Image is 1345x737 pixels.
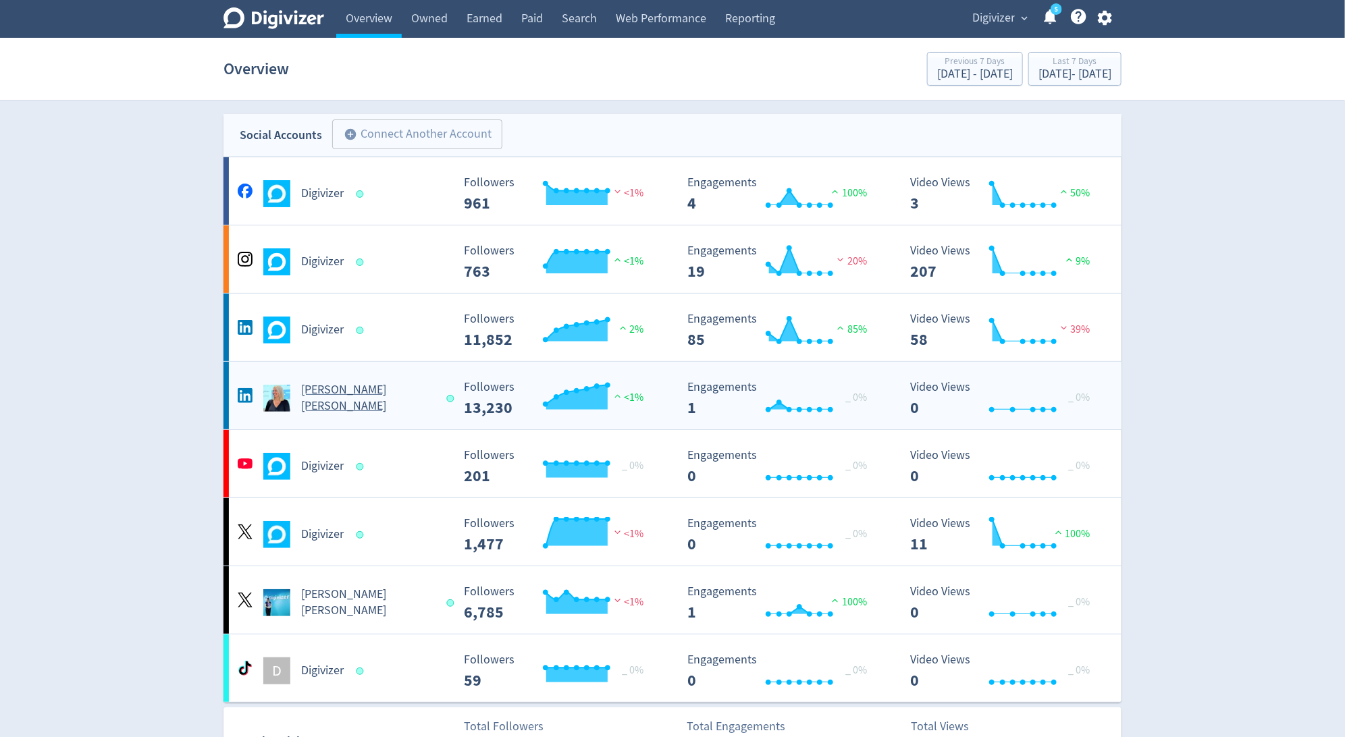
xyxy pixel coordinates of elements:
span: 100% [828,186,867,200]
span: <1% [611,254,644,268]
p: Total Views [911,717,988,736]
span: _ 0% [1069,459,1090,472]
button: Last 7 Days[DATE]- [DATE] [1028,52,1122,86]
h5: [PERSON_NAME] [PERSON_NAME] [301,586,434,619]
span: Digivizer [972,7,1015,29]
div: [DATE] - [DATE] [1038,68,1111,80]
span: 50% [1057,186,1090,200]
h5: Digivizer [301,458,344,474]
svg: Followers --- [458,585,660,621]
svg: Video Views 58 [904,312,1107,348]
span: Data last synced: 6 Oct 2025, 10:02pm (AEDT) [446,599,458,607]
a: 5 [1051,3,1062,15]
img: Emma Lo Russo undefined [263,589,290,616]
svg: Followers --- [458,449,660,485]
img: positive-performance.svg [1063,254,1076,265]
span: _ 0% [623,663,644,677]
img: Digivizer undefined [263,180,290,207]
span: <1% [611,595,644,609]
a: Emma Lo Russo undefined[PERSON_NAME] [PERSON_NAME] Followers --- Followers 13,230 <1% Engagements... [223,362,1122,429]
img: Emma Lo Russo undefined [263,385,290,412]
svg: Followers --- [458,312,660,348]
svg: Engagements 0 [681,653,883,689]
div: Previous 7 Days [937,57,1013,68]
svg: Followers --- [458,244,660,280]
a: Digivizer undefinedDigivizer Followers --- Followers 11,852 2% Engagements 85 Engagements 85 85% ... [223,294,1122,361]
span: Data last synced: 7 Oct 2025, 9:02am (AEDT) [357,258,368,266]
div: D [263,657,290,684]
h5: Digivizer [301,663,344,679]
img: positive-performance.svg [1052,527,1065,537]
span: Data last synced: 7 Oct 2025, 2:01am (AEDT) [446,395,458,402]
div: Last 7 Days [1038,57,1111,68]
img: Digivizer undefined [263,453,290,480]
svg: Followers --- [458,381,660,416]
svg: Followers --- [458,517,660,553]
h1: Overview [223,47,289,90]
img: negative-performance.svg [1057,323,1071,333]
button: Connect Another Account [332,119,502,149]
img: positive-performance.svg [1057,186,1071,196]
img: negative-performance.svg [834,254,847,265]
img: negative-performance.svg [611,527,625,537]
span: <1% [611,527,644,541]
span: Data last synced: 7 Oct 2025, 3:02am (AEDT) [357,531,368,539]
a: DDigivizer Followers --- _ 0% Followers 59 Engagements 0 Engagements 0 _ 0% Video Views 0 Video V... [223,634,1122,702]
span: 100% [828,595,867,609]
svg: Engagements 1 [681,381,883,416]
img: Digivizer undefined [263,521,290,548]
span: 39% [1057,323,1090,336]
img: negative-performance.svg [611,595,625,605]
a: Connect Another Account [322,121,502,149]
div: Social Accounts [240,126,322,145]
button: Previous 7 Days[DATE] - [DATE] [927,52,1023,86]
svg: Video Views 11 [904,517,1107,553]
span: _ 0% [845,663,867,677]
svg: Engagements 19 [681,244,883,280]
a: Digivizer undefinedDigivizer Followers --- Followers 763 <1% Engagements 19 Engagements 19 20% Vi... [223,225,1122,293]
svg: Video Views 3 [904,176,1107,212]
span: 9% [1063,254,1090,268]
img: positive-performance.svg [828,595,842,605]
span: <1% [611,186,644,200]
svg: Video Views 0 [904,653,1107,689]
span: _ 0% [845,391,867,404]
h5: Digivizer [301,526,344,543]
span: 2% [616,323,644,336]
svg: Video Views 207 [904,244,1107,280]
h5: Digivizer [301,322,344,338]
span: 100% [1052,527,1090,541]
p: Total Engagements [687,717,785,736]
img: positive-performance.svg [828,186,842,196]
span: Data last synced: 7 Oct 2025, 9:02am (AEDT) [357,190,368,198]
h5: Digivizer [301,254,344,270]
span: <1% [611,391,644,404]
svg: Engagements 1 [681,585,883,621]
svg: Video Views 0 [904,585,1107,621]
text: 5 [1055,5,1058,14]
h5: [PERSON_NAME] [PERSON_NAME] [301,382,434,414]
a: Digivizer undefinedDigivizer Followers --- Followers 961 <1% Engagements 4 Engagements 4 100% Vid... [223,157,1122,225]
span: expand_more [1018,12,1030,24]
a: Digivizer undefinedDigivizer Followers --- Followers 1,477 <1% Engagements 0 Engagements 0 _ 0% V... [223,498,1122,566]
img: Digivizer undefined [263,248,290,275]
svg: Engagements 85 [681,312,883,348]
span: _ 0% [845,527,867,541]
span: Data last synced: 7 Oct 2025, 9:02am (AEDT) [357,327,368,334]
div: [DATE] - [DATE] [937,68,1013,80]
span: 85% [834,323,867,336]
img: negative-performance.svg [611,186,625,196]
span: add_circle [344,128,357,141]
span: _ 0% [1069,663,1090,677]
svg: Video Views 0 [904,381,1107,416]
img: positive-performance.svg [834,323,847,333]
svg: Engagements 4 [681,176,883,212]
svg: Video Views 0 [904,449,1107,485]
img: positive-performance.svg [616,323,630,333]
h5: Digivizer [301,186,344,202]
a: Emma Lo Russo undefined[PERSON_NAME] [PERSON_NAME] Followers --- Followers 6,785 <1% Engagements ... [223,566,1122,634]
svg: Followers --- [458,176,660,212]
svg: Engagements 0 [681,449,883,485]
span: _ 0% [623,459,644,472]
svg: Followers --- [458,653,660,689]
